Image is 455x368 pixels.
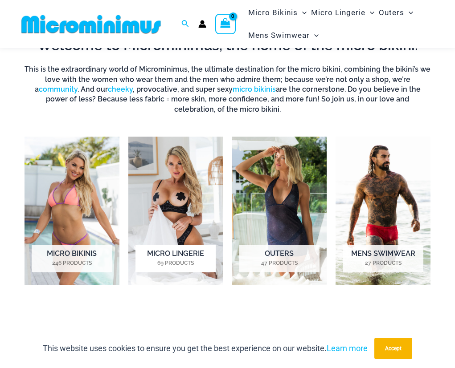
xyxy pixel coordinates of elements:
[198,20,206,28] a: Account icon link
[232,137,327,285] img: Outers
[128,137,223,285] a: Visit product category Micro Lingerie
[246,24,321,47] a: Mens SwimwearMenu ToggleMenu Toggle
[128,137,223,285] img: Micro Lingerie
[32,259,112,267] mark: 246 Products
[343,245,423,272] h2: Mens Swimwear
[233,85,276,93] a: micro bikinis
[108,85,133,93] a: cheeky
[181,19,189,30] a: Search icon link
[43,342,368,355] p: This website uses cookies to ensure you get the best experience on our website.
[310,24,319,47] span: Menu Toggle
[379,1,404,24] span: Outers
[377,1,415,24] a: OutersMenu ToggleMenu Toggle
[365,1,374,24] span: Menu Toggle
[404,1,413,24] span: Menu Toggle
[215,14,236,34] a: View Shopping Cart, empty
[25,65,430,114] h6: This is the extraordinary world of Microminimus, the ultimate destination for the micro bikini, c...
[32,245,112,272] h2: Micro Bikinis
[39,85,78,93] a: community
[246,1,309,24] a: Micro BikinisMenu ToggleMenu Toggle
[327,344,368,353] a: Learn more
[239,259,320,267] mark: 47 Products
[239,245,320,272] h2: Outers
[18,14,164,34] img: MM SHOP LOGO FLAT
[311,1,365,24] span: Micro Lingerie
[248,24,310,47] span: Mens Swimwear
[135,259,216,267] mark: 69 Products
[336,137,430,285] a: Visit product category Mens Swimwear
[336,137,430,285] img: Mens Swimwear
[309,1,377,24] a: Micro LingerieMenu ToggleMenu Toggle
[232,137,327,285] a: Visit product category Outers
[248,1,298,24] span: Micro Bikinis
[298,1,307,24] span: Menu Toggle
[25,137,119,285] img: Micro Bikinis
[343,259,423,267] mark: 27 Products
[374,338,412,359] button: Accept
[135,245,216,272] h2: Micro Lingerie
[25,137,119,285] a: Visit product category Micro Bikinis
